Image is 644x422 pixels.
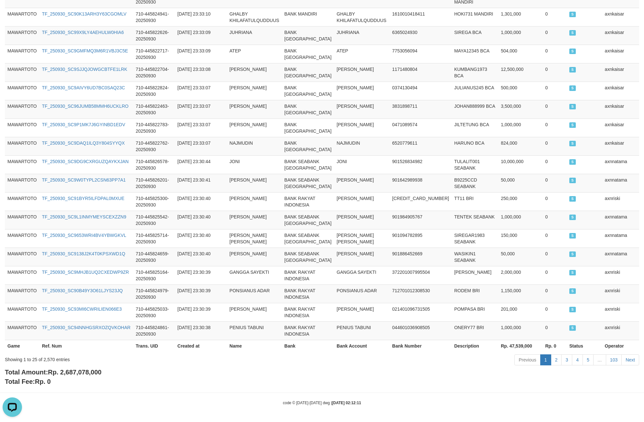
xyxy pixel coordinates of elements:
span: SUCCESS [569,196,576,202]
td: TT11 BRI [452,192,498,211]
td: NAJMUDIN [334,137,390,155]
a: TF_250930_SC9AIVY6UD7BC0SAQ23C [42,85,125,90]
td: axnkaisar [602,8,639,26]
a: TF_250930_SC96JUMB58MMH6UCKLRO [42,104,129,109]
td: 710-445824979-20250930 [133,284,175,303]
a: TF_250930_SC9138J2K4T0KPSXWD1Q [42,251,125,256]
td: 710-445825714-20250930 [133,229,175,248]
td: 710-445822463-20250930 [133,100,175,118]
td: BANK SEABANK [GEOGRAPHIC_DATA] [282,155,334,174]
a: TF_250930_SC9P1MK7J6GYINBD1EDV [42,122,125,127]
td: 372201007995504 [390,266,452,284]
td: JILTETUNG BCA [452,118,498,137]
td: 0 [542,155,567,174]
td: [PERSON_NAME] [227,63,282,82]
td: 50,000 [498,174,542,192]
td: BANK [GEOGRAPHIC_DATA] [282,137,334,155]
a: TF_250930_SC91BYR5ILFDPAL0MXUE [42,196,124,201]
td: 1,301,000 [498,8,542,26]
td: GHALBY KHILAFATULQUDDUUS [334,8,390,26]
td: [PERSON_NAME] [334,100,390,118]
td: BANK SEABANK [GEOGRAPHIC_DATA] [282,174,334,192]
td: GANGGA SAYEKTI [227,266,282,284]
td: MAWARTOTO [5,82,39,100]
td: [PERSON_NAME] [227,303,282,321]
a: 3 [561,354,572,365]
td: 710-445824659-20250930 [133,248,175,266]
td: 044601036908505 [390,321,452,340]
td: 10,000,000 [498,155,542,174]
button: Open LiveChat chat widget [3,3,22,22]
div: Showing 1 to 25 of 2,570 entries [5,354,263,363]
td: JUHRIANA [227,26,282,45]
td: GANGGA SAYEKTI [334,266,390,284]
td: 1610010418411 [390,8,452,26]
td: [PERSON_NAME] [227,100,282,118]
span: SUCCESS [569,141,576,146]
span: SUCCESS [569,307,576,312]
td: [DATE] 23:30:44 [175,155,227,174]
td: BANK [GEOGRAPHIC_DATA] [282,118,334,137]
td: [PERSON_NAME] [227,192,282,211]
td: 0 [542,211,567,229]
span: SUCCESS [569,233,576,239]
td: [PERSON_NAME] [227,248,282,266]
a: TF_250930_SC9653WRI4BV4YBWGKVL [42,233,126,238]
td: 12,500,000 [498,63,542,82]
td: [DATE] 23:33:07 [175,118,227,137]
td: 0374130494 [390,82,452,100]
td: MAWARTOTO [5,266,39,284]
td: BANK [GEOGRAPHIC_DATA] [282,26,334,45]
span: SUCCESS [569,270,576,275]
td: 710-445825033-20250930 [133,303,175,321]
td: PONSIANUS ADAR [227,284,282,303]
td: [DATE] 23:30:40 [175,229,227,248]
td: 0 [542,8,567,26]
td: BANK RAKYAT INDONESIA [282,303,334,321]
a: TF_250930_SC9DAQ1ILQ3Y804SYYQX [42,140,125,146]
td: [DATE] 23:33:07 [175,100,227,118]
td: axnkaisar [602,82,639,100]
td: 0 [542,100,567,118]
strong: [DATE] 02:12:11 [332,401,361,405]
td: [DATE] 23:33:09 [175,26,227,45]
td: BANK SEABANK [GEOGRAPHIC_DATA] [282,229,334,248]
td: [DATE] 23:33:10 [175,8,227,26]
td: [PERSON_NAME] [227,174,282,192]
td: BANK [GEOGRAPHIC_DATA] [282,100,334,118]
td: TENTEK SEABANK [452,211,498,229]
td: MAWARTOTO [5,174,39,192]
td: 2,000,000 [498,266,542,284]
td: 6520779611 [390,137,452,155]
td: axnriski [602,321,639,340]
a: 103 [606,354,622,365]
td: 250,000 [498,192,542,211]
td: 150,000 [498,229,542,248]
td: 504,000 [498,45,542,63]
td: [PERSON_NAME] [334,118,390,137]
a: TF_250930_SC9SJJQJOWGCBTFE1LRK [42,67,127,72]
td: MAWARTOTO [5,63,39,82]
td: MAWARTOTO [5,284,39,303]
td: [PERSON_NAME] [227,82,282,100]
a: TF_250930_SC94NNHGSRXOZQVKOHAR [42,325,131,330]
td: [DATE] 23:30:39 [175,266,227,284]
td: axnnatama [602,155,639,174]
td: 0 [542,174,567,192]
a: 5 [583,354,594,365]
td: 0471089574 [390,118,452,137]
td: 710-445826201-20250930 [133,174,175,192]
td: BANK RAKYAT INDONESIA [282,284,334,303]
td: 0 [542,192,567,211]
td: MAWARTOTO [5,321,39,340]
td: 1,150,000 [498,284,542,303]
td: JONI [227,155,282,174]
td: JULIANUS245 BCA [452,82,498,100]
td: JONI [334,155,390,174]
td: 710-445822626-20250930 [133,26,175,45]
td: BANK [GEOGRAPHIC_DATA] [282,63,334,82]
td: axnnatama [602,248,639,266]
td: B9225CCD SEABANK [452,174,498,192]
td: RODEM BRI [452,284,498,303]
td: axnkaisar [602,118,639,137]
